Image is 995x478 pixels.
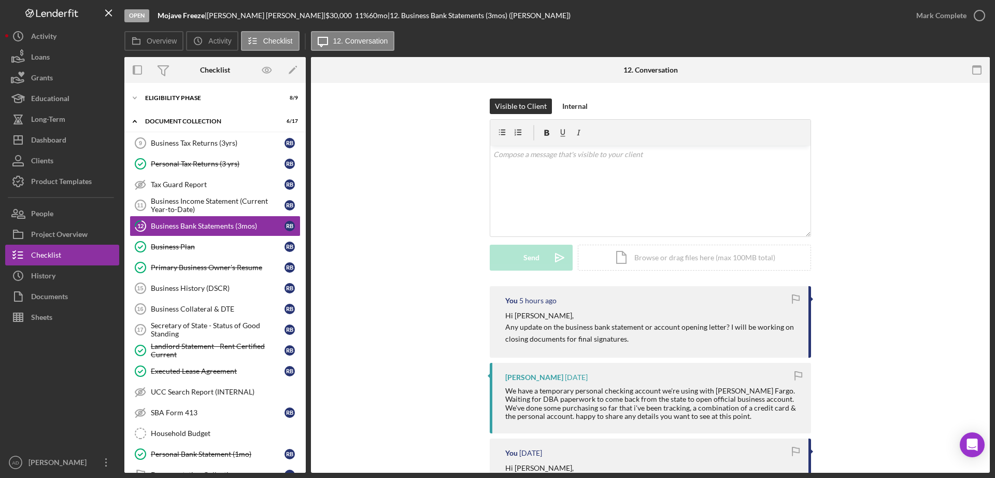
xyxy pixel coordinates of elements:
button: AD[PERSON_NAME] [5,452,119,473]
button: Loans [5,47,119,67]
button: Activity [5,26,119,47]
div: Internal [562,99,588,114]
button: Sheets [5,307,119,328]
div: Dashboard [31,130,66,153]
button: Visible to Client [490,99,552,114]
div: Document Collection [145,118,272,124]
tspan: 17 [137,327,143,333]
div: R B [285,138,295,148]
a: 9Business Tax Returns (3yrs)RB [130,133,301,153]
p: Any update on the business bank statement or account opening letter? I will be working on closing... [505,321,798,345]
div: 12. Conversation [623,66,678,74]
div: Business Tax Returns (3yrs) [151,139,285,147]
div: 8 / 9 [279,95,298,101]
button: Overview [124,31,183,51]
p: Hi [PERSON_NAME], [505,462,671,474]
div: [PERSON_NAME] [PERSON_NAME] | [207,11,325,20]
div: R B [285,304,295,314]
div: UCC Search Report (INTERNAL) [151,388,300,396]
a: 17Secretary of State - Status of Good StandingRB [130,319,301,340]
button: Checklist [241,31,300,51]
div: R B [285,159,295,169]
time: 2025-09-05 16:13 [519,297,557,305]
div: Product Templates [31,171,92,194]
button: Project Overview [5,224,119,245]
a: UCC Search Report (INTERNAL) [130,382,301,402]
div: R B [285,449,295,459]
div: 60 mo [369,11,388,20]
tspan: 16 [137,306,143,312]
a: 11Business Income Statement (Current Year-to-Date)RB [130,195,301,216]
button: Mark Complete [906,5,990,26]
label: Activity [208,37,231,45]
div: [PERSON_NAME] [505,373,563,382]
div: Sheets [31,307,52,330]
a: 12Business Bank Statements (3mos)RB [130,216,301,236]
button: Long-Term [5,109,119,130]
div: R B [285,283,295,293]
div: Visible to Client [495,99,547,114]
button: Clients [5,150,119,171]
button: Educational [5,88,119,109]
p: Hi [PERSON_NAME], [505,310,798,321]
div: You [505,297,518,305]
div: Landlord Statement - Rent Certified Current [151,342,285,359]
button: 12. Conversation [311,31,395,51]
div: Tax Guard Report [151,180,285,189]
div: Educational [31,88,69,111]
text: AD [12,460,19,466]
div: Project Overview [31,224,88,247]
div: SBA Form 413 [151,409,285,417]
div: Personal Tax Returns (3 yrs) [151,160,285,168]
span: $30,000 [325,11,352,20]
div: Household Budget [151,429,300,438]
div: You [505,449,518,457]
label: 12. Conversation [333,37,388,45]
div: R B [285,325,295,335]
tspan: 11 [137,202,143,208]
div: Business History (DSCR) [151,284,285,292]
a: Checklist [5,245,119,265]
button: Product Templates [5,171,119,192]
div: R B [285,221,295,231]
div: We have a temporary personal checking account we're using with [PERSON_NAME] Fargo. Waiting for D... [505,387,801,420]
div: R B [285,200,295,210]
div: Checklist [31,245,61,268]
tspan: 15 [137,285,143,291]
b: Mojave Freeze [158,11,205,20]
div: | [158,11,207,20]
div: Business Income Statement (Current Year-to-Date) [151,197,285,214]
div: People [31,203,53,227]
div: R B [285,366,295,376]
a: 15Business History (DSCR)RB [130,278,301,299]
a: Personal Bank Statement (1mo)RB [130,444,301,465]
time: 2025-08-18 15:33 [519,449,542,457]
div: Loans [31,47,50,70]
div: Business Bank Statements (3mos) [151,222,285,230]
a: Personal Tax Returns (3 yrs)RB [130,153,301,174]
div: [PERSON_NAME] [26,452,93,475]
div: Clients [31,150,53,174]
a: Primary Business Owner's ResumeRB [130,257,301,278]
div: Business Collateral & DTE [151,305,285,313]
div: Documents [31,286,68,310]
a: Business PlanRB [130,236,301,257]
button: History [5,265,119,286]
a: Landlord Statement - Rent Certified CurrentRB [130,340,301,361]
button: Send [490,245,573,271]
div: Long-Term [31,109,65,132]
label: Overview [147,37,177,45]
div: Personal Bank Statement (1mo) [151,450,285,458]
a: Tax Guard ReportRB [130,174,301,195]
div: R B [285,407,295,418]
button: Documents [5,286,119,307]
